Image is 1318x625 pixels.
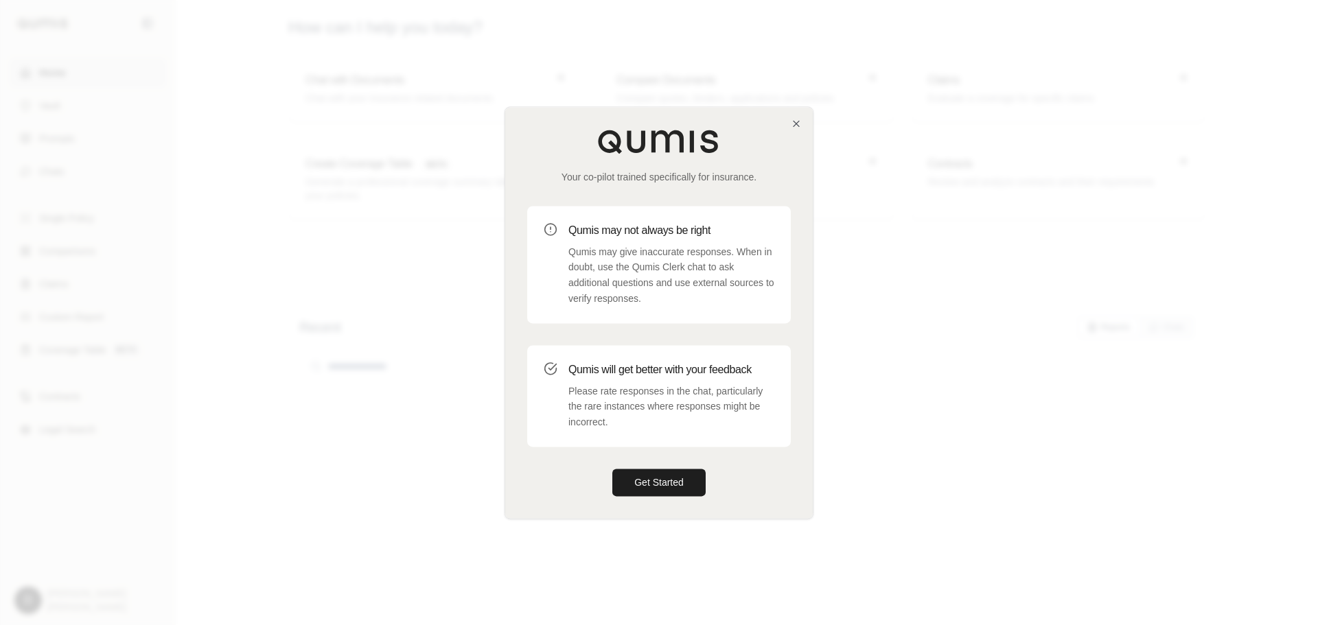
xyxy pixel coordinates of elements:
img: Qumis Logo [597,129,721,154]
p: Your co-pilot trained specifically for insurance. [527,170,791,184]
button: Get Started [612,469,706,496]
h3: Qumis will get better with your feedback [568,362,774,378]
h3: Qumis may not always be right [568,222,774,239]
p: Qumis may give inaccurate responses. When in doubt, use the Qumis Clerk chat to ask additional qu... [568,244,774,307]
p: Please rate responses in the chat, particularly the rare instances where responses might be incor... [568,384,774,430]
